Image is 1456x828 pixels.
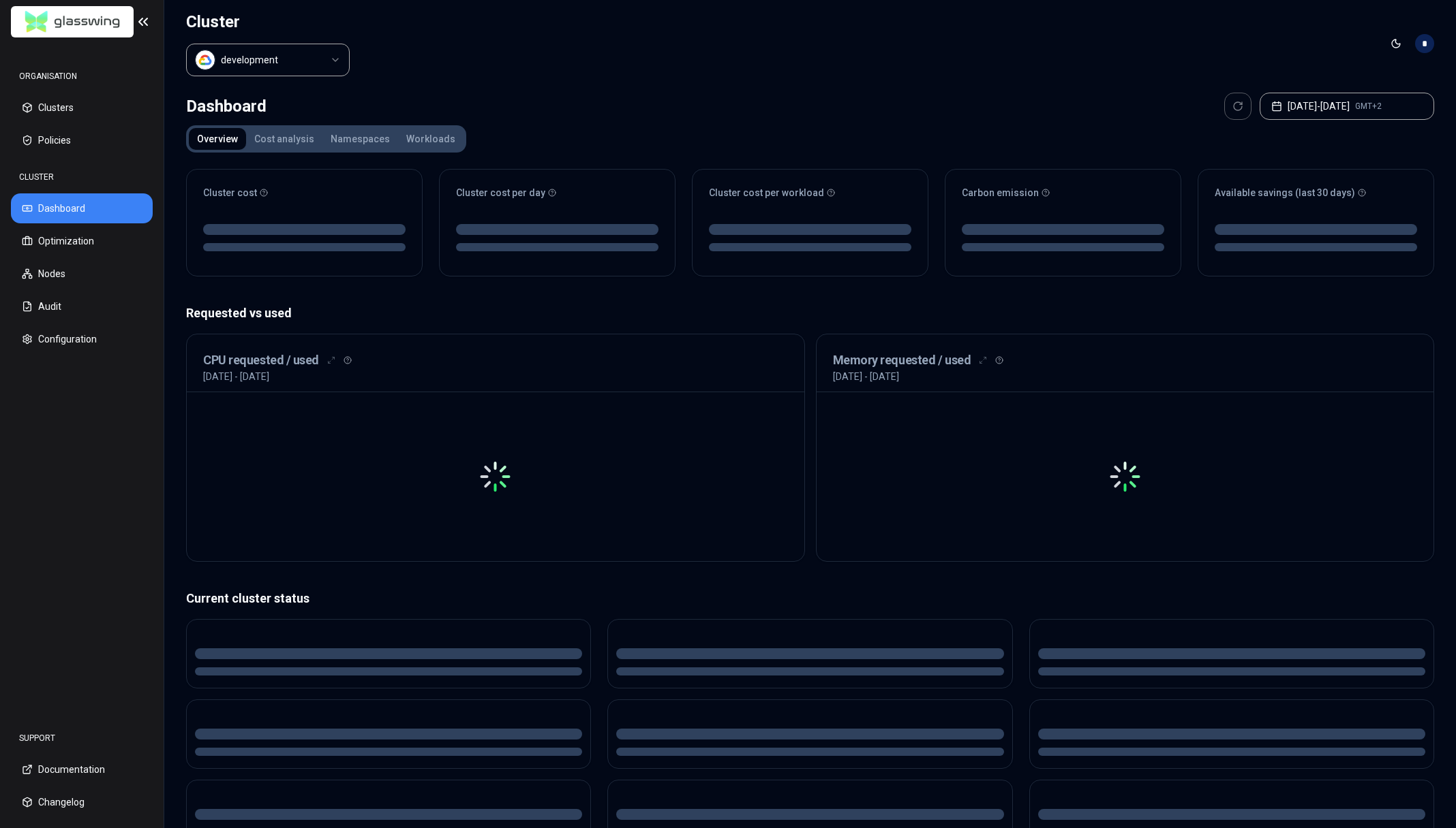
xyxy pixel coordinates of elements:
button: [DATE]-[DATE]GMT+2 [1260,93,1434,120]
div: ORGANISATION [11,63,153,90]
p: Current cluster status [186,589,1434,608]
button: Clusters [11,93,153,123]
div: Cluster cost per day [456,186,658,200]
div: Carbon emission [962,186,1164,200]
img: gcp [198,53,212,67]
button: Changelog [11,787,153,817]
button: Optimization [11,226,153,256]
p: [DATE] - [DATE] [203,370,269,383]
button: Overview [189,128,246,150]
h3: CPU requested / used [203,351,319,370]
p: Requested vs used [186,304,1434,323]
button: Configuration [11,324,153,354]
span: GMT+2 [1355,101,1382,112]
button: Namespaces [322,128,398,150]
div: Cluster cost per workload [709,186,911,200]
button: Dashboard [11,193,153,223]
button: Select a value [186,44,350,76]
button: Policies [11,125,153,155]
div: Cluster cost [203,186,406,200]
h1: Cluster [186,11,350,33]
h3: Memory requested / used [833,351,971,370]
div: SUPPORT [11,724,153,752]
p: [DATE] - [DATE] [833,370,899,383]
button: Workloads [398,128,464,150]
div: Available savings (last 30 days) [1215,186,1417,200]
div: CLUSTER [11,163,153,191]
button: Cost analysis [246,128,322,150]
img: GlassWing [20,6,125,38]
div: Dashboard [186,93,267,120]
button: Nodes [11,259,153,289]
button: Documentation [11,754,153,784]
div: development [221,53,278,67]
button: Audit [11,291,153,321]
